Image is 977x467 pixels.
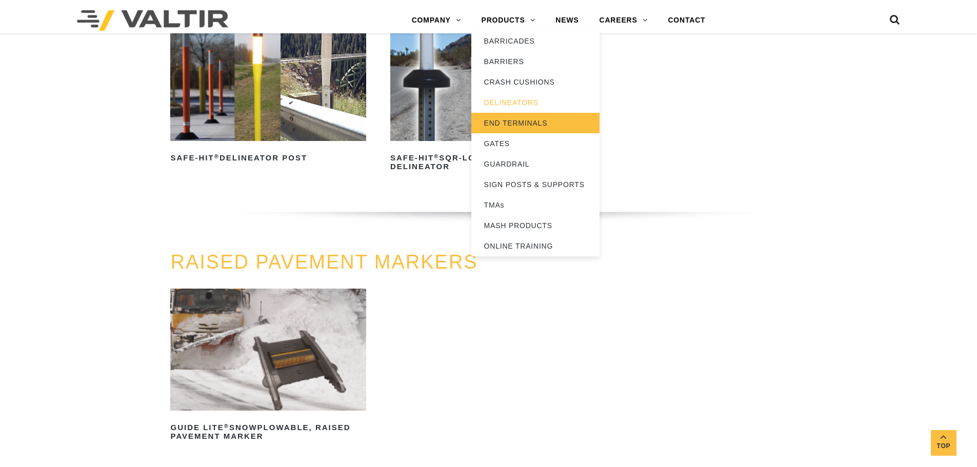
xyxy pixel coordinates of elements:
[170,19,366,167] a: Safe-Hit®Delineator Post
[471,51,600,72] a: BARRIERS
[657,10,715,31] a: CONTACT
[931,430,956,456] a: Top
[471,72,600,92] a: CRASH CUSHIONS
[77,10,228,31] img: Valtir
[214,153,220,159] sup: ®
[170,251,477,273] a: RAISED PAVEMENT MARKERS
[224,423,229,429] sup: ®
[170,289,366,444] a: GUIDE LITE®Snowplowable, Raised Pavement Marker
[390,150,586,175] h2: Safe-Hit SQR-LOC Flexible Delineator
[471,215,600,236] a: MASH PRODUCTS
[390,19,586,175] a: Safe-Hit®SQR-LOC®Flexible Delineator
[471,174,600,195] a: SIGN POSTS & SUPPORTS
[402,10,471,31] a: COMPANY
[471,10,546,31] a: PRODUCTS
[471,92,600,113] a: DELINEATORS
[471,154,600,174] a: GUARDRAIL
[434,153,439,159] sup: ®
[545,10,589,31] a: NEWS
[471,195,600,215] a: TMAs
[471,236,600,256] a: ONLINE TRAINING
[589,10,658,31] a: CAREERS
[931,440,956,452] span: Top
[471,133,600,154] a: GATES
[170,420,366,444] h2: GUIDE LITE Snowplowable, Raised Pavement Marker
[170,150,366,167] h2: Safe-Hit Delineator Post
[471,113,600,133] a: END TERMINALS
[471,31,600,51] a: BARRICADES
